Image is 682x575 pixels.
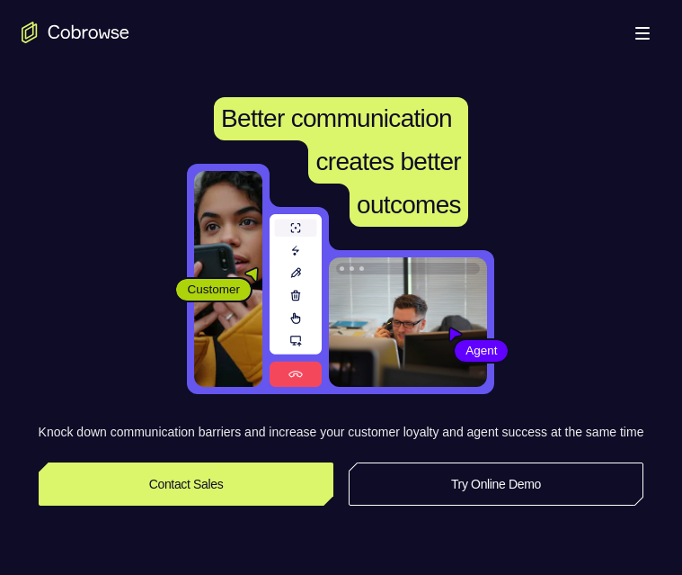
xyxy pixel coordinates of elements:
a: Try Online Demo [349,463,644,506]
p: Knock down communication barriers and increase your customer loyalty and agent success at the sam... [39,423,644,441]
img: A series of tools used in co-browsing sessions [270,214,322,387]
img: A customer support agent talking on the phone [329,257,487,387]
span: Better communication [221,104,452,132]
span: Agent [455,342,508,360]
span: creates better [315,148,460,175]
a: Go to the home page [22,22,129,43]
a: Contact Sales [39,463,334,506]
img: A customer holding their phone [194,171,262,387]
span: Customer [176,281,251,299]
